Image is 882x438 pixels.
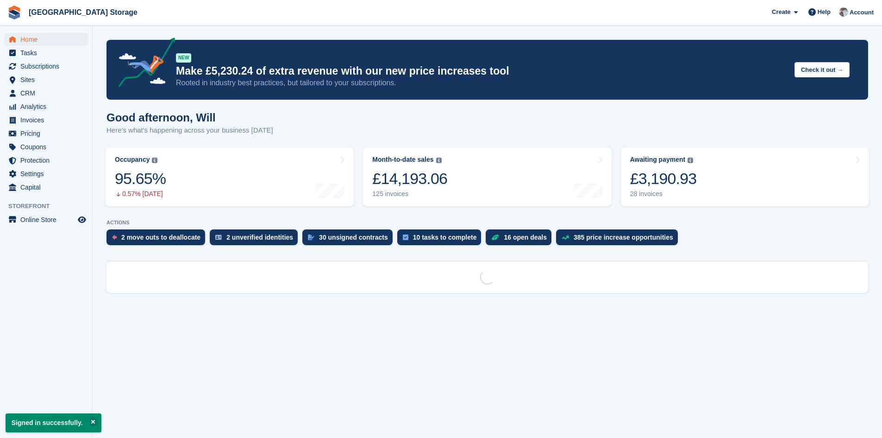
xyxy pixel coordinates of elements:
[5,33,88,46] a: menu
[20,127,76,140] span: Pricing
[403,235,408,240] img: task-75834270c22a3079a89374b754ae025e5fb1db73e45f91037f5363f120a921f8.svg
[363,147,611,206] a: Month-to-date sales £14,193.06 125 invoices
[76,214,88,225] a: Preview store
[20,33,76,46] span: Home
[5,60,88,73] a: menu
[302,229,397,250] a: 30 unsigned contracts
[176,78,787,88] p: Rooted in industry best practices, but tailored to your subscriptions.
[226,234,293,241] div: 2 unverified identities
[115,169,166,188] div: 95.65%
[772,7,790,17] span: Create
[630,190,697,198] div: 28 invoices
[574,234,673,241] div: 385 price increase opportunities
[308,235,314,240] img: contract_signature_icon-13c848040528278c33f63329250d36e43548de30e8caae1d1a13099fd9432cc5.svg
[5,154,88,167] a: menu
[850,8,874,17] span: Account
[8,202,92,211] span: Storefront
[630,156,686,164] div: Awaiting payment
[25,5,141,20] a: [GEOGRAPHIC_DATA] Storage
[556,229,682,250] a: 385 price increase opportunities
[176,53,191,63] div: NEW
[6,413,101,432] p: Signed in successfully.
[176,64,787,78] p: Make £5,230.24 of extra revenue with our new price increases tool
[20,140,76,153] span: Coupons
[794,62,850,77] button: Check it out →
[106,229,210,250] a: 2 move outs to deallocate
[5,87,88,100] a: menu
[5,100,88,113] a: menu
[106,111,273,124] h1: Good afternoon, Will
[20,181,76,194] span: Capital
[106,147,354,206] a: Occupancy 95.65% 0.57% [DATE]
[5,73,88,86] a: menu
[436,158,442,163] img: icon-info-grey-7440780725fd019a000dd9b08b2336e03edf1995a4989e88bcd33f0948082b44.svg
[491,234,499,241] img: deal-1b604bf984904fb50ccaf53a9ad4b4a5d6e5aea283cecdc64d6e3604feb123c2.svg
[20,154,76,167] span: Protection
[210,229,302,250] a: 2 unverified identities
[20,167,76,180] span: Settings
[111,38,175,90] img: price-adjustments-announcement-icon-8257ccfd72463d97f412b2fc003d46551f7dbcb40ab6d574587a9cd5c0d94...
[5,140,88,153] a: menu
[20,114,76,127] span: Invoices
[5,213,88,226] a: menu
[215,235,222,240] img: verify_identity-adf6edd0f0f0b5bbfe63781bf79b02c33cf7c696d77639b501bdc392416b5a36.svg
[115,156,150,164] div: Occupancy
[630,169,697,188] div: £3,190.93
[372,156,433,164] div: Month-to-date sales
[20,213,76,226] span: Online Store
[621,147,869,206] a: Awaiting payment £3,190.93 28 invoices
[397,229,486,250] a: 10 tasks to complete
[112,235,117,240] img: move_outs_to_deallocate_icon-f764333ba52eb49d3ac5e1228854f67142a1ed5810a6f6cc68b1a99e826820c5.svg
[106,125,273,136] p: Here's what's happening across your business [DATE]
[5,127,88,140] a: menu
[688,158,693,163] img: icon-info-grey-7440780725fd019a000dd9b08b2336e03edf1995a4989e88bcd33f0948082b44.svg
[5,181,88,194] a: menu
[20,87,76,100] span: CRM
[7,6,21,19] img: stora-icon-8386f47178a22dfd0bd8f6a31ec36ba5ce8667c1dd55bd0f319d3a0aa187defe.svg
[413,234,477,241] div: 10 tasks to complete
[20,60,76,73] span: Subscriptions
[121,234,200,241] div: 2 move outs to deallocate
[20,73,76,86] span: Sites
[20,46,76,59] span: Tasks
[486,229,556,250] a: 16 open deals
[20,100,76,113] span: Analytics
[372,190,447,198] div: 125 invoices
[106,220,868,226] p: ACTIONS
[5,167,88,180] a: menu
[5,46,88,59] a: menu
[839,7,848,17] img: Will Strivens
[818,7,831,17] span: Help
[152,158,157,163] img: icon-info-grey-7440780725fd019a000dd9b08b2336e03edf1995a4989e88bcd33f0948082b44.svg
[5,114,88,127] a: menu
[562,235,569,240] img: price_increase_opportunities-93ffe204e8149a01c8c9dc8f82e8f89637d9d84a8eef4429ea346261dce0b2c0.svg
[319,234,388,241] div: 30 unsigned contracts
[115,190,166,198] div: 0.57% [DATE]
[504,234,547,241] div: 16 open deals
[372,169,447,188] div: £14,193.06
